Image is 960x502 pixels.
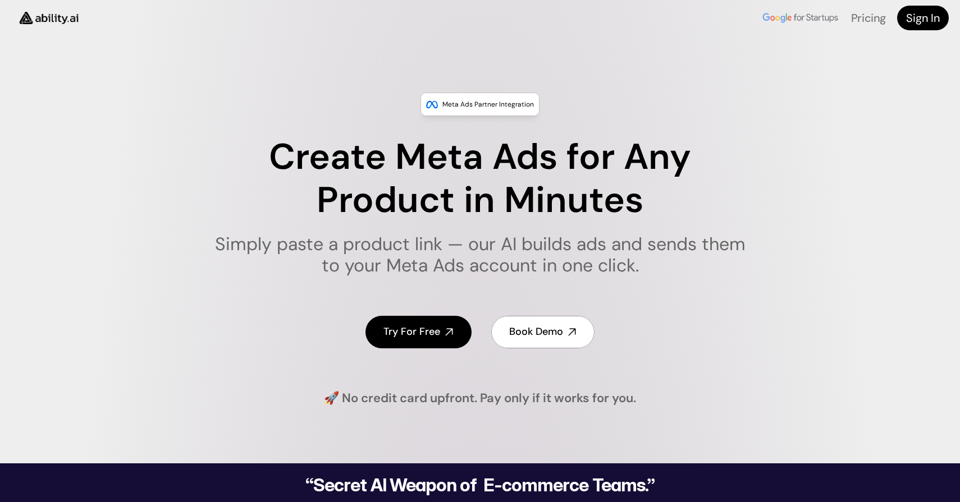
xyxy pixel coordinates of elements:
[509,325,563,339] h4: Book Demo
[906,10,940,26] h4: Sign In
[851,11,886,25] a: Pricing
[208,136,753,222] h1: Create Meta Ads for Any Product in Minutes
[208,233,753,277] h1: Simply paste a product link — our AI builds ads and sends them to your Meta Ads account in one cl...
[324,390,636,407] h4: 🚀 No credit card upfront. Pay only if it works for you.
[365,316,472,348] a: Try For Free
[383,325,440,339] h4: Try For Free
[442,99,534,110] p: Meta Ads Partner Integration
[897,6,949,30] a: Sign In
[277,476,683,494] h2: “Secret AI Weapon of E-commerce Teams.”
[491,316,595,348] a: Book Demo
